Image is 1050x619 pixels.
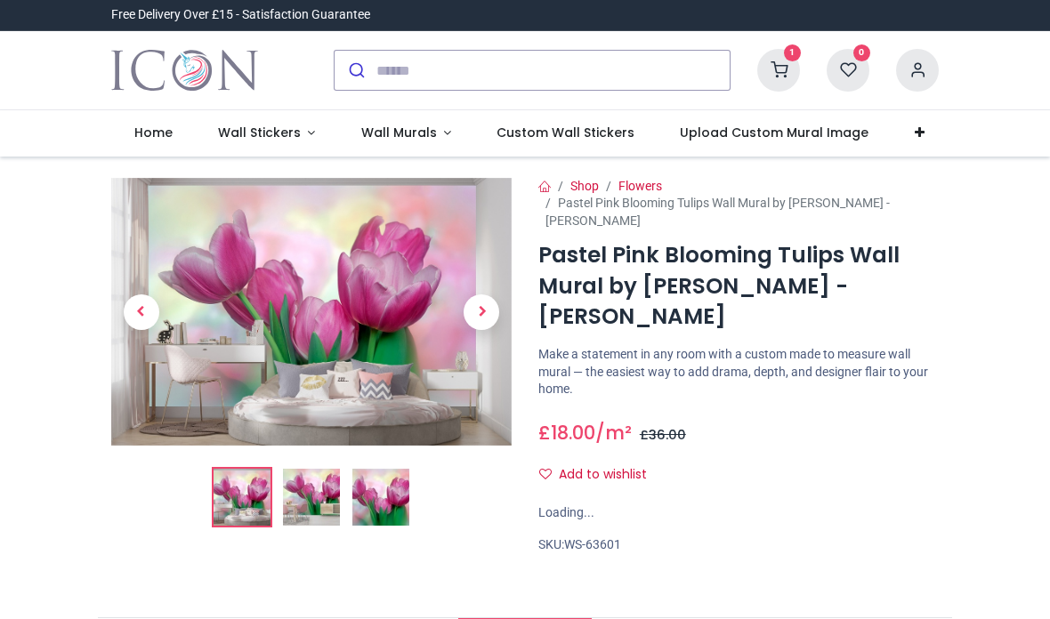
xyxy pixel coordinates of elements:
[564,537,621,551] span: WS-63601
[640,426,686,444] span: £
[452,218,513,406] a: Next
[283,469,340,526] img: WS-63601-02
[545,196,890,228] span: Pastel Pink Blooming Tulips Wall Mural by [PERSON_NAME] - [PERSON_NAME]
[680,124,868,141] span: Upload Custom Mural Image
[565,6,939,24] iframe: Customer reviews powered by Trustpilot
[335,51,376,90] button: Submit
[464,293,499,329] span: Next
[649,426,686,444] span: 36.00
[538,536,939,554] div: SKU:
[539,468,552,480] i: Add to wishlist
[218,124,301,141] span: Wall Stickers
[784,44,801,61] sup: 1
[538,420,595,446] span: £
[338,110,474,157] a: Wall Murals
[497,124,634,141] span: Custom Wall Stickers
[570,179,599,193] a: Shop
[853,44,870,61] sup: 0
[827,62,869,76] a: 0
[352,469,409,526] img: WS-63601-03
[538,346,939,398] p: Make a statement in any room with a custom made to measure wall mural — the easiest way to add dr...
[538,460,662,490] button: Add to wishlistAdd to wishlist
[618,179,662,193] a: Flowers
[538,240,939,332] h1: Pastel Pink Blooming Tulips Wall Mural by [PERSON_NAME] - [PERSON_NAME]
[195,110,338,157] a: Wall Stickers
[595,420,632,446] span: /m²
[124,293,159,329] span: Previous
[111,6,370,24] div: Free Delivery Over £15 - Satisfaction Guarantee
[111,45,258,95] a: Logo of Icon Wall Stickers
[361,124,437,141] span: Wall Murals
[111,178,512,446] img: Pastel Pink Blooming Tulips Wall Mural by Deborah Sandidge - Danita Delimont
[551,420,595,446] span: 18.00
[111,218,172,406] a: Previous
[538,504,939,522] div: Loading...
[214,469,271,526] img: Pastel Pink Blooming Tulips Wall Mural by Deborah Sandidge - Danita Delimont
[757,62,800,76] a: 1
[134,124,173,141] span: Home
[111,45,258,95] img: Icon Wall Stickers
